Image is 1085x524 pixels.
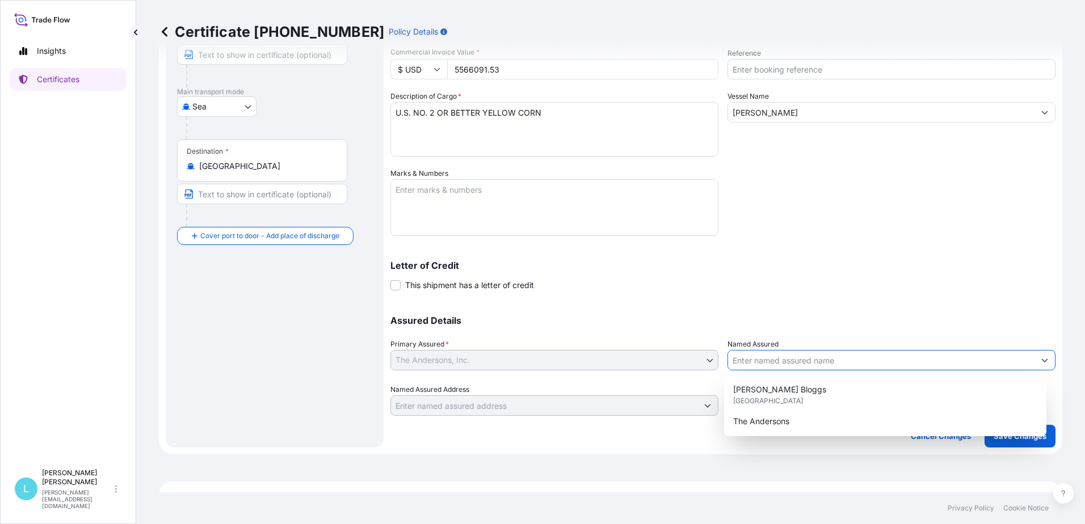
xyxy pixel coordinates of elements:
p: Cookie Notice [1003,504,1049,513]
p: Assured Details [390,316,1055,325]
span: Primary Assured [390,339,449,350]
span: Sea [192,101,207,112]
input: Destination [199,160,333,172]
button: Show suggestions [697,395,718,416]
button: Show suggestions [1034,102,1055,122]
p: [PERSON_NAME] [PERSON_NAME] [42,468,112,487]
label: Marks & Numbers [390,168,448,179]
div: Suggestions [729,379,1042,432]
textarea: U.S. NO. 2 OR BETTER YELLOW CORN [390,102,718,157]
span: L [23,483,29,495]
div: Destination [187,147,229,156]
label: Description of Cargo [390,91,461,102]
span: [GEOGRAPHIC_DATA] [733,395,803,407]
input: Enter booking reference [727,59,1055,79]
input: Named Assured Address [391,395,697,416]
input: Text to appear on certificate [177,184,347,204]
input: Type to search vessel name or IMO [728,102,1034,122]
label: Named Assured Address [390,384,469,395]
p: Privacy Policy [948,504,994,513]
p: Certificates [37,74,79,85]
span: The Andersons [733,416,789,427]
span: The Andersons, Inc. [396,354,470,366]
input: Enter amount [447,59,718,79]
p: Main transport mode [177,87,372,96]
label: Named Assured [727,339,779,350]
span: Cover port to door - Add place of discharge [200,230,339,242]
span: [PERSON_NAME] Bloggs [733,384,826,395]
p: Policy Details [389,26,438,37]
span: This shipment has a letter of credit [405,280,534,291]
input: Assured Name [728,350,1034,370]
p: Cancel Changes [911,430,971,442]
button: Show suggestions [1034,350,1055,370]
p: Save Changes [994,430,1046,442]
label: Vessel Name [727,91,769,102]
p: Insights [37,45,66,57]
p: [PERSON_NAME][EMAIL_ADDRESS][DOMAIN_NAME] [42,489,112,509]
button: Select transport [177,96,256,117]
p: Certificate [PHONE_NUMBER] [159,23,384,41]
p: Letter of Credit [390,261,1055,270]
